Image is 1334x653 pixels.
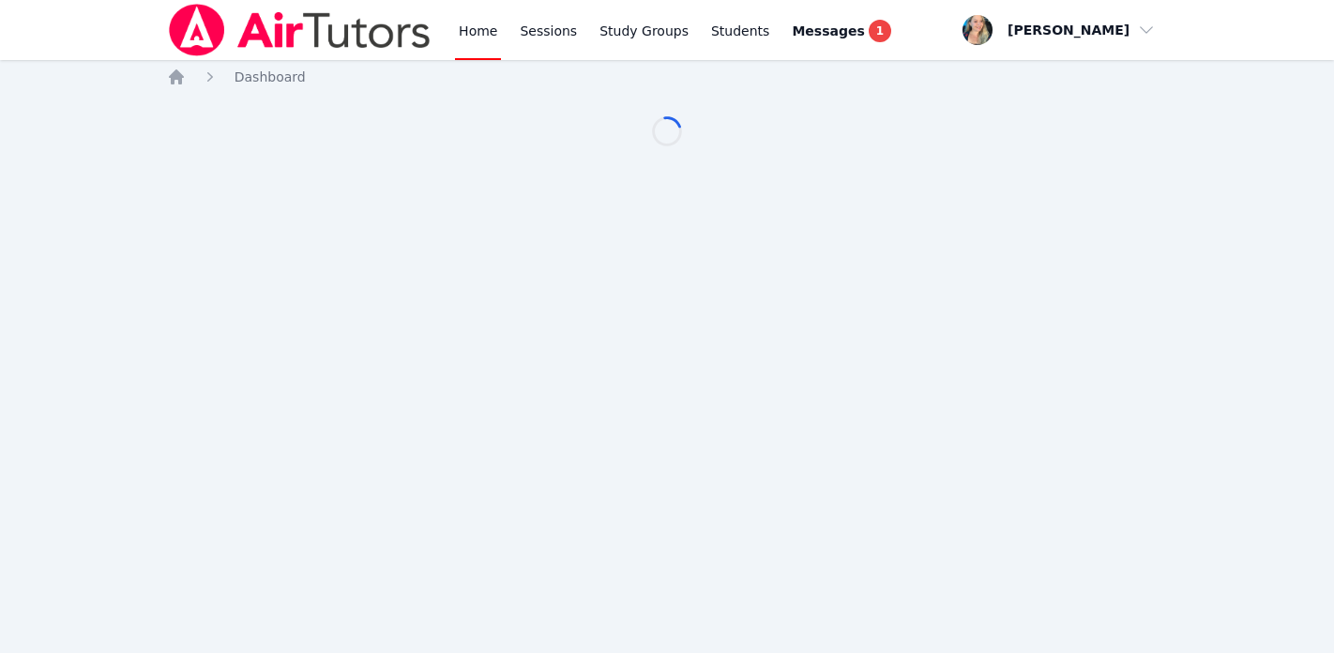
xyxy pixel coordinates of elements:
[869,20,891,42] span: 1
[235,69,306,84] span: Dashboard
[167,4,432,56] img: Air Tutors
[792,22,864,40] span: Messages
[235,68,306,86] a: Dashboard
[167,68,1168,86] nav: Breadcrumb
